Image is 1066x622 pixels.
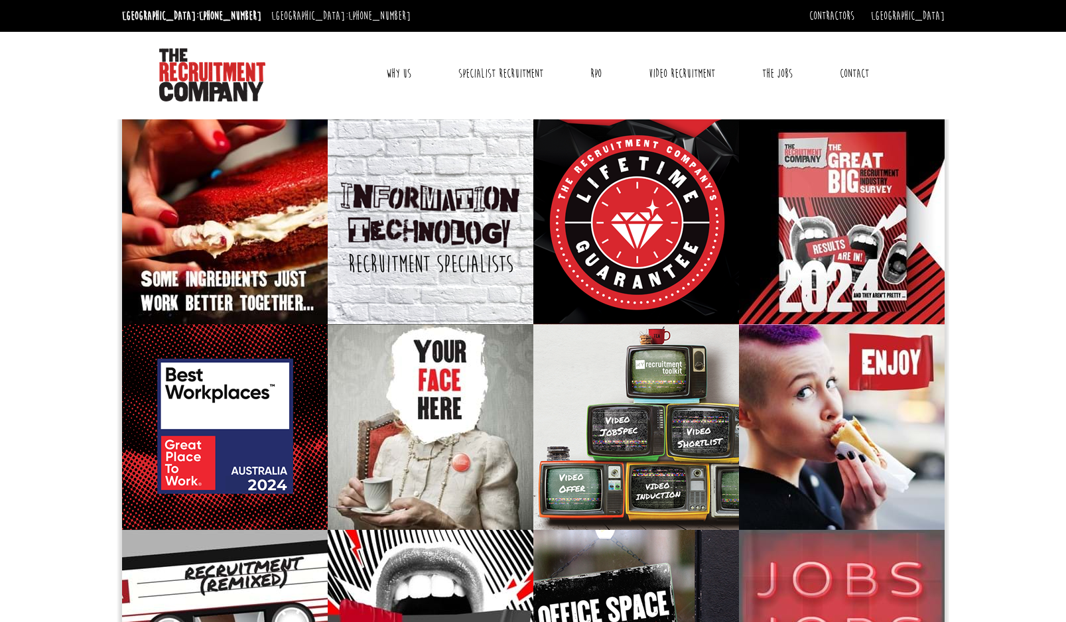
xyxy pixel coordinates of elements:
a: Contact [830,57,879,90]
a: [GEOGRAPHIC_DATA] [871,9,945,23]
a: The Jobs [752,57,803,90]
a: [PHONE_NUMBER] [348,9,411,23]
a: [PHONE_NUMBER] [199,9,261,23]
img: The Recruitment Company [159,48,265,101]
a: RPO [580,57,612,90]
a: Contractors [809,9,854,23]
a: Video Recruitment [639,57,725,90]
li: [GEOGRAPHIC_DATA]: [119,5,265,27]
a: Specialist Recruitment [448,57,553,90]
a: Why Us [376,57,421,90]
li: [GEOGRAPHIC_DATA]: [268,5,414,27]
